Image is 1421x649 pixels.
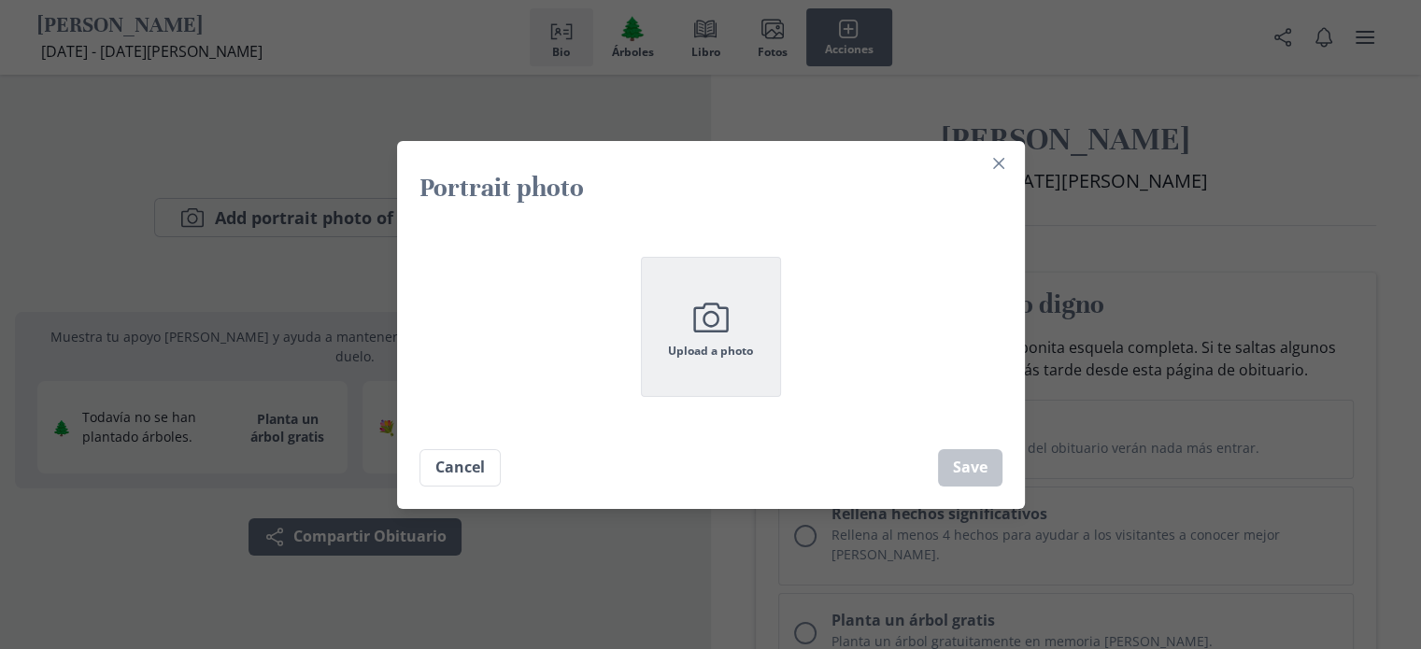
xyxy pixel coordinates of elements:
span: Upload a photo [668,345,753,358]
button: Cancel [419,449,501,487]
h2: Portrait photo [419,171,1002,205]
button: Upload a photo [641,257,781,397]
button: Save [938,449,1002,487]
button: Close [984,148,1014,178]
